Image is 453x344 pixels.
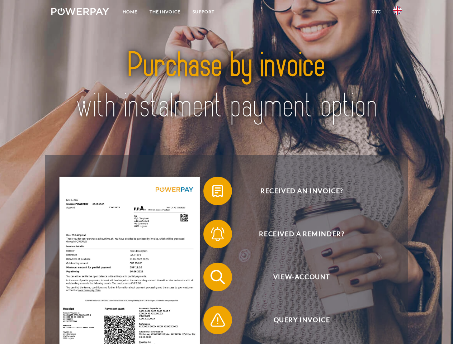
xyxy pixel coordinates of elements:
a: THE INVOICE [143,5,187,18]
span: Query Invoice [214,306,390,334]
img: title-powerpay_en.svg [69,34,384,137]
button: View-Account [203,263,390,291]
img: qb_bell.svg [209,225,227,243]
span: Received an invoice? [214,177,390,205]
a: GTC [365,5,387,18]
button: Query Invoice [203,306,390,334]
img: logo-powerpay-white.svg [51,8,109,15]
button: Received an invoice? [203,177,390,205]
a: Home [117,5,143,18]
img: qb_search.svg [209,268,227,286]
img: qb_warning.svg [209,311,227,329]
img: qb_bill.svg [209,182,227,200]
img: en [393,6,402,15]
a: Support [187,5,221,18]
button: Received a reminder? [203,220,390,248]
span: View-Account [214,263,390,291]
span: Received a reminder? [214,220,390,248]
